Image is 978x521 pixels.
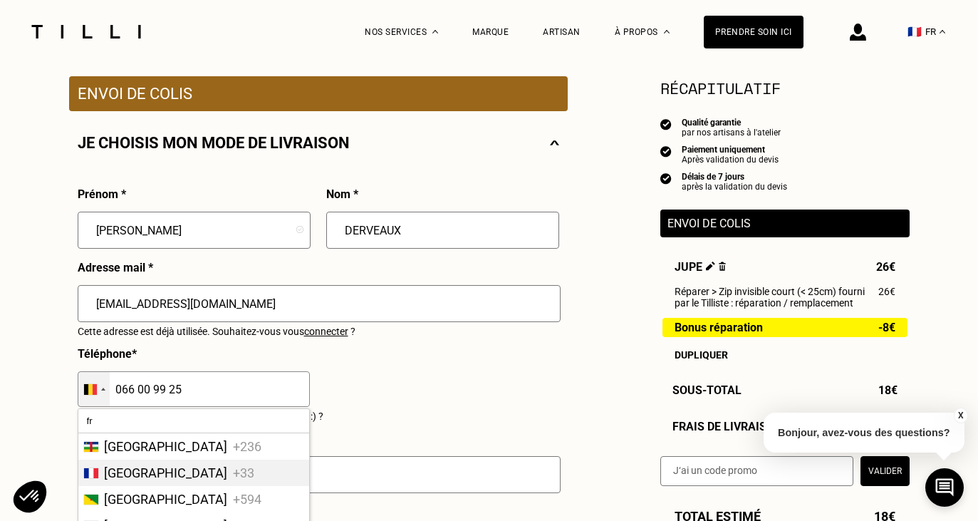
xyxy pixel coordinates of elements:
[78,85,559,103] p: Envoi de colis
[660,172,672,185] img: icon list info
[660,76,910,100] section: Récapitulatif
[472,27,509,37] a: Marque
[682,182,787,192] div: après la validation du devis
[953,408,967,423] button: X
[78,347,137,361] p: Téléphone *
[432,30,438,33] img: Menu déroulant
[682,155,779,165] div: Après validation du devis
[850,24,866,41] img: icône connexion
[78,409,309,433] input: Search
[940,30,945,33] img: menu déroulant
[78,134,350,152] p: Je choisis mon mode de livraison
[660,383,910,397] div: Sous-Total
[878,286,895,297] span: 26€
[675,349,895,361] div: Dupliquer
[860,456,910,486] button: Valider
[233,492,261,507] span: +594
[675,260,727,274] span: Jupe
[660,118,672,130] img: icon list info
[667,217,902,230] p: Envoi de colis
[764,413,964,453] p: Bonjour, avez-vous des questions?
[682,145,779,155] div: Paiement uniquement
[78,261,153,274] p: Adresse mail *
[78,187,126,201] p: Prénom *
[682,128,781,138] div: par nos artisans à l'atelier
[704,16,803,48] a: Prendre soin ici
[907,25,922,38] span: 🇫🇷
[78,372,110,406] div: Selected country
[878,383,898,397] span: 18€
[660,420,910,433] div: Frais de livraison
[682,118,781,128] div: Qualité garantie
[104,439,227,454] span: [GEOGRAPHIC_DATA]
[664,30,670,33] img: Menu déroulant à propos
[878,321,895,334] span: -8€
[543,27,581,37] a: Artisan
[675,321,763,334] span: Bonus réparation
[706,262,715,271] img: Éditer
[78,371,310,407] input: 0470 12 34 56
[660,145,672,158] img: icon list info
[550,134,559,152] img: svg+xml;base64,PHN2ZyBmaWxsPSJub25lIiBoZWlnaHQ9IjE0IiB2aWV3Qm94PSIwIDAgMjggMTQiIHdpZHRoPSIyOCIgeG...
[682,172,787,182] div: Délais de 7 jours
[104,492,227,507] span: [GEOGRAPHIC_DATA]
[233,465,254,480] span: +33
[326,187,358,201] p: Nom *
[104,465,227,480] span: [GEOGRAPHIC_DATA]
[660,456,853,486] input: J‘ai un code promo
[675,286,878,309] span: Réparer > Zip invisible court (< 25cm) fourni par le Tilliste : réparation / remplacement
[233,439,261,454] span: +236
[719,262,727,271] img: Supprimer
[26,25,146,38] img: Logo du service de couturière Tilli
[876,260,895,274] span: 26€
